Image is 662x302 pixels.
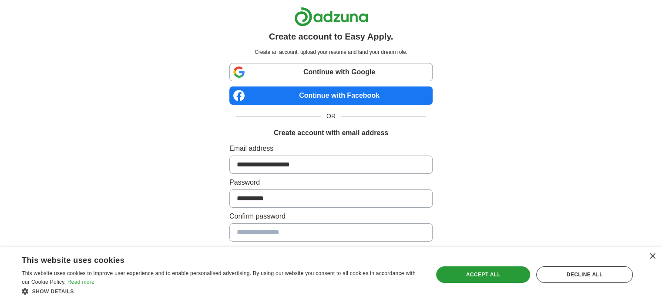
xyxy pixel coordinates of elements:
[229,177,433,188] label: Password
[229,143,433,154] label: Email address
[22,270,416,285] span: This website uses cookies to improve user experience and to enable personalised advertising. By u...
[32,289,74,295] span: Show details
[67,279,94,285] a: Read more, opens a new window
[536,266,633,283] div: Decline all
[436,266,530,283] div: Accept all
[231,48,431,56] p: Create an account, upload your resume and land your dream role.
[649,253,655,260] div: Close
[321,112,341,121] span: OR
[294,7,368,27] img: Adzuna logo
[269,30,393,43] h1: Create account to Easy Apply.
[22,287,421,295] div: Show details
[22,252,399,265] div: This website uses cookies
[274,128,388,138] h1: Create account with email address
[229,63,433,81] a: Continue with Google
[229,211,433,222] label: Confirm password
[229,86,433,105] a: Continue with Facebook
